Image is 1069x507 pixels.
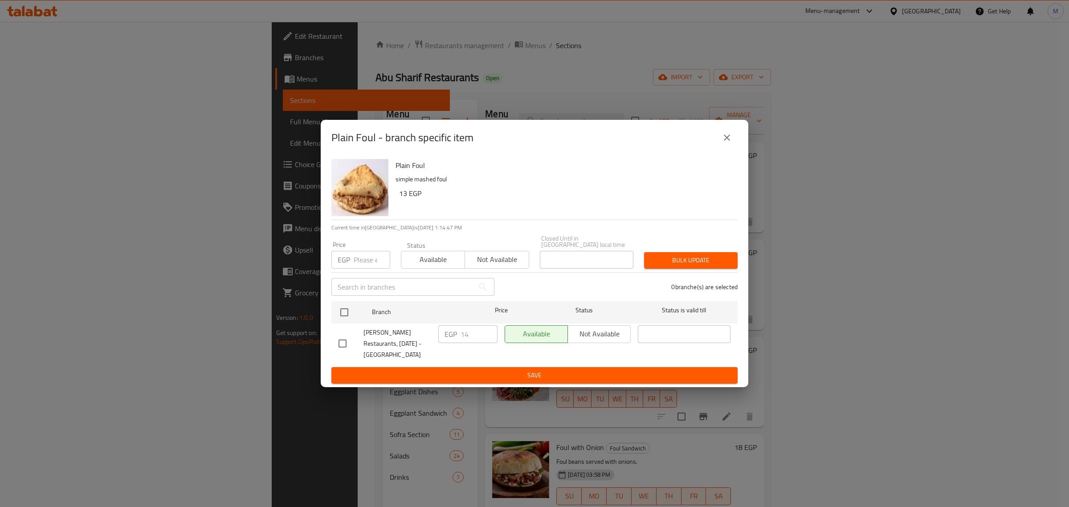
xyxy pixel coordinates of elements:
[331,224,738,232] p: Current time in [GEOGRAPHIC_DATA] is [DATE] 1:14:47 PM
[472,305,531,316] span: Price
[644,252,738,269] button: Bulk update
[445,329,457,339] p: EGP
[469,253,525,266] span: Not available
[396,159,730,172] h6: Plain Foul
[354,251,390,269] input: Please enter price
[651,255,730,266] span: Bulk update
[363,327,431,360] span: [PERSON_NAME] Restaurants, [DATE] - [GEOGRAPHIC_DATA]
[671,282,738,291] p: 0 branche(s) are selected
[331,367,738,384] button: Save
[638,305,730,316] span: Status is valid till
[338,254,350,265] p: EGP
[331,278,474,296] input: Search in branches
[331,131,473,145] h2: Plain Foul - branch specific item
[405,253,461,266] span: Available
[401,251,465,269] button: Available
[399,187,730,200] h6: 13 EGP
[465,251,529,269] button: Not available
[331,159,388,216] img: Plain Foul
[716,127,738,148] button: close
[461,325,498,343] input: Please enter price
[396,174,730,185] p: simple mashed foul
[538,305,631,316] span: Status
[339,370,730,381] span: Save
[372,307,465,318] span: Branch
